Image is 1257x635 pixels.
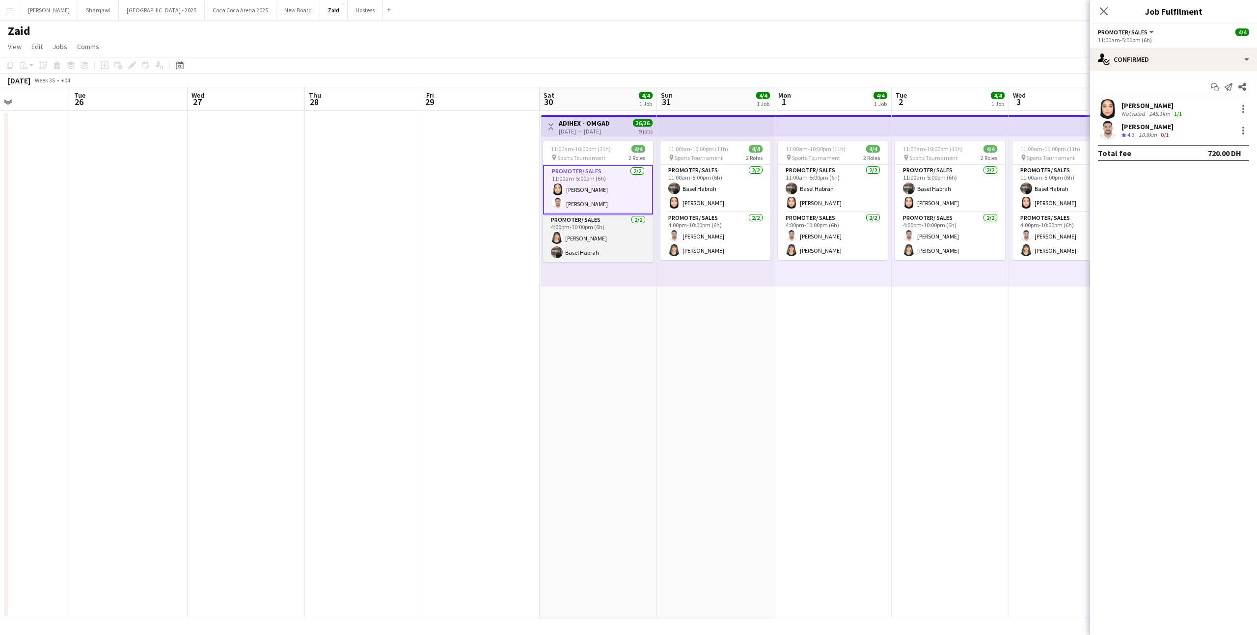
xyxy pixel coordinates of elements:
div: [PERSON_NAME] [1121,122,1174,131]
app-card-role: Promoter/ Sales2/211:00am-5:00pm (6h)Basel Habrah[PERSON_NAME] [895,165,1005,212]
a: Comms [73,40,103,53]
app-job-card: 11:00am-10:00pm (11h)4/4 Sports Tournament2 RolesPromoter/ Sales2/211:00am-5:00pm (6h)Basel Habra... [660,141,770,260]
span: 11:00am-10:00pm (11h) [903,145,963,153]
app-skills-label: 0/1 [1161,131,1169,138]
button: [PERSON_NAME] [20,0,78,20]
span: View [8,42,22,51]
div: Total fee [1098,148,1131,158]
span: 11:00am-10:00pm (11h) [551,145,611,153]
span: Tue [74,91,85,100]
app-card-role: Promoter/ Sales2/24:00pm-10:00pm (6h)[PERSON_NAME][PERSON_NAME] [778,212,888,260]
button: [GEOGRAPHIC_DATA] - 2025 [119,0,205,20]
span: 4/4 [866,145,880,153]
div: 9 jobs [639,127,653,135]
span: 11:00am-10:00pm (11h) [668,145,728,153]
span: 30 [542,96,554,107]
a: Edit [27,40,47,53]
span: Edit [31,42,43,51]
span: Thu [309,91,321,100]
span: 4/4 [749,145,763,153]
div: Confirmed [1090,48,1257,71]
app-skills-label: 1/1 [1174,110,1182,117]
span: 26 [73,96,85,107]
div: Not rated [1121,110,1147,117]
a: View [4,40,26,53]
button: New Board [276,0,320,20]
span: Sun [661,91,673,100]
span: 4/4 [756,92,770,99]
span: Sports Tournament [1027,154,1075,161]
span: Mon [778,91,791,100]
span: 4/4 [984,145,997,153]
button: Hostess [348,0,383,20]
span: Comms [77,42,99,51]
app-job-card: 11:00am-10:00pm (11h)4/4 Sports Tournament2 RolesPromoter/ Sales2/211:00am-5:00pm (6h)Basel Habra... [778,141,888,260]
div: [DATE] → [DATE] [559,128,610,135]
span: 2 Roles [981,154,997,161]
span: 1 [777,96,791,107]
span: Jobs [53,42,67,51]
div: 145.1km [1147,110,1172,117]
span: Sports Tournament [557,154,605,161]
span: Tue [896,91,907,100]
div: 1 Job [639,100,652,107]
app-card-role: Promoter/ Sales2/211:00am-5:00pm (6h)[PERSON_NAME][PERSON_NAME] [543,165,653,214]
span: 4/4 [991,92,1005,99]
h1: Zaid [8,24,30,38]
span: Promoter/ Sales [1098,28,1148,36]
span: Week 35 [32,77,57,84]
span: Wed [1013,91,1026,100]
div: 1 Job [757,100,769,107]
span: 4/4 [639,92,653,99]
span: Fri [426,91,434,100]
span: Sports Tournament [909,154,957,161]
button: Promoter/ Sales [1098,28,1155,36]
div: [PERSON_NAME] [1121,101,1184,110]
button: Zaid [320,0,348,20]
span: 31 [659,96,673,107]
div: 10.9km [1137,131,1159,139]
span: 4/4 [631,145,645,153]
a: Jobs [49,40,71,53]
span: 4/4 [874,92,887,99]
app-card-role: Promoter/ Sales2/211:00am-5:00pm (6h)Basel Habrah[PERSON_NAME] [1012,165,1122,212]
button: Sharqawi [78,0,119,20]
span: Sports Tournament [792,154,840,161]
span: Sat [544,91,554,100]
span: 36/36 [633,119,653,127]
span: 2 Roles [863,154,880,161]
app-card-role: Promoter/ Sales2/211:00am-5:00pm (6h)Basel Habrah[PERSON_NAME] [660,165,770,212]
div: 720.00 DH [1208,148,1241,158]
app-card-role: Promoter/ Sales2/24:00pm-10:00pm (6h)[PERSON_NAME][PERSON_NAME] [660,212,770,260]
span: 11:00am-10:00pm (11h) [786,145,846,153]
span: 2 Roles [628,154,645,161]
span: 4.3 [1127,131,1135,138]
span: Sports Tournament [675,154,723,161]
div: 11:00am-5:00pm (6h) [1098,36,1249,44]
app-card-role: Promoter/ Sales2/211:00am-5:00pm (6h)Basel Habrah[PERSON_NAME] [778,165,888,212]
app-card-role: Promoter/ Sales2/24:00pm-10:00pm (6h)[PERSON_NAME][PERSON_NAME] [1012,212,1122,260]
app-job-card: 11:00am-10:00pm (11h)4/4 Sports Tournament2 RolesPromoter/ Sales2/211:00am-5:00pm (6h)Basel Habra... [895,141,1005,260]
div: [DATE] [8,76,30,85]
h3: ADIHEX - OMGAD [559,119,610,128]
span: 29 [425,96,434,107]
span: 4/4 [1235,28,1249,36]
button: Coca Coca Arena 2025 [205,0,276,20]
app-card-role: Promoter/ Sales2/24:00pm-10:00pm (6h)[PERSON_NAME][PERSON_NAME] [895,212,1005,260]
span: 2 [894,96,907,107]
app-job-card: 11:00am-10:00pm (11h)4/4 Sports Tournament2 RolesPromoter/ Sales2/211:00am-5:00pm (6h)Basel Habra... [1012,141,1122,260]
span: 2 Roles [746,154,763,161]
span: 27 [190,96,204,107]
span: 11:00am-10:00pm (11h) [1020,145,1080,153]
span: Wed [191,91,204,100]
app-card-role: Promoter/ Sales2/24:00pm-10:00pm (6h)[PERSON_NAME]Basel Habrah [543,214,653,262]
app-job-card: 11:00am-10:00pm (11h)4/4 Sports Tournament2 RolesPromoter/ Sales2/211:00am-5:00pm (6h)[PERSON_NAM... [543,141,653,262]
span: 3 [1011,96,1026,107]
h3: Job Fulfilment [1090,5,1257,18]
div: +04 [61,77,70,84]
